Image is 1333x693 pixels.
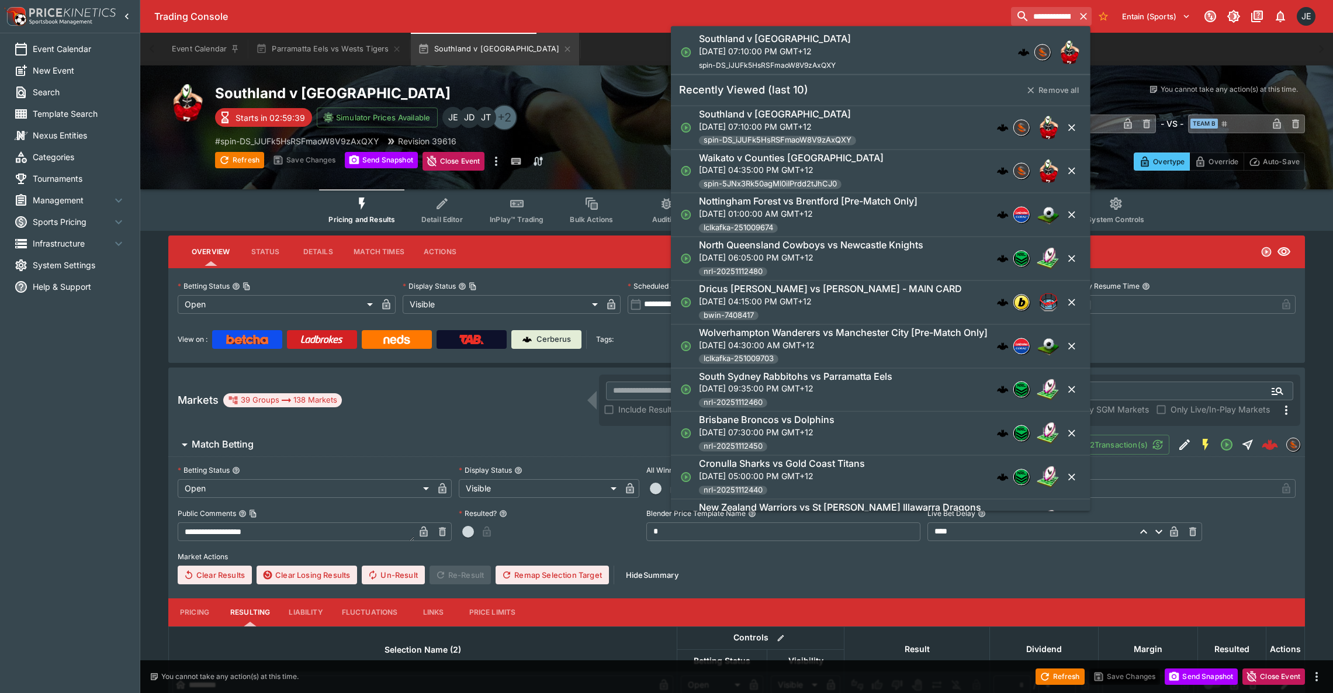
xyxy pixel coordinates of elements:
img: logo-cerberus.svg [997,471,1009,483]
div: cerberus [997,209,1009,221]
img: rugby_league.png [1037,509,1060,532]
p: [DATE] 07:30:00 PM GMT+12 [699,427,835,439]
img: logo-cerberus.svg [997,296,1009,308]
img: logo-cerberus.svg [997,384,1009,396]
span: nrl-20251112440 [699,484,767,496]
span: InPlay™ Trading [490,215,543,224]
img: soccer.png [1037,203,1060,227]
div: cerberus [997,165,1009,177]
th: Margin [1099,626,1198,671]
svg: Open [680,471,692,483]
button: Edit Detail [1174,434,1195,455]
div: +2 [491,105,517,130]
button: more [489,152,503,171]
img: logo-cerberus.svg [997,428,1009,439]
div: Start From [1134,153,1305,171]
button: Southland v [GEOGRAPHIC_DATA] [411,33,579,65]
span: Management [33,194,112,206]
div: James Edlin [1297,7,1315,26]
span: Pricing and Results [328,215,395,224]
span: Event Calendar [33,43,126,55]
button: Betting StatusCopy To Clipboard [232,282,240,290]
div: lclkafka [1013,207,1030,223]
th: Controls [677,626,844,649]
div: cerberus [997,296,1009,308]
div: nrl [1013,250,1030,266]
button: Simulator Prices Available [317,108,438,127]
img: nrl.png [1014,251,1029,266]
h6: Southland v [GEOGRAPHIC_DATA] [699,108,851,120]
p: [DATE] 04:35:00 PM GMT+12 [699,164,884,176]
div: bwin [1013,294,1030,310]
button: Clear Results [178,566,252,584]
span: Auditing [652,215,681,224]
span: Include Resulted Markets [618,403,716,415]
span: nrl-20251112450 [699,441,767,452]
span: Only Live/In-Play Markets [1171,403,1270,415]
button: Documentation [1247,6,1268,27]
button: Fluctuations [333,598,407,626]
img: sportingsolutions.jpeg [1014,120,1029,135]
button: Overview [182,238,239,266]
svg: Open [680,165,692,177]
span: Infrastructure [33,237,112,250]
button: Straight [1237,434,1258,455]
button: Copy To Clipboard [243,282,251,290]
button: Betting Status [232,466,240,474]
p: Display Status [459,465,512,475]
img: logo-cerberus.svg [997,165,1009,177]
button: Close Event [423,152,485,171]
button: HideSummary [619,566,685,584]
p: Copy To Clipboard [215,135,379,147]
th: Dividend [990,626,1099,671]
img: rugby_union.png [1037,160,1060,183]
th: Resulted [1198,626,1266,671]
img: nrl.png [1014,469,1029,484]
span: System Controls [1087,215,1144,224]
p: [DATE] 07:10:00 PM GMT+12 [699,120,856,133]
img: rugby_union.png [1037,116,1060,139]
p: You cannot take any action(s) at this time. [1161,84,1298,95]
svg: Open [680,296,692,308]
div: cerberus [997,340,1009,352]
img: Neds [383,335,410,344]
button: Toggle light/dark mode [1223,6,1244,27]
svg: Open [680,340,692,352]
span: nrl-20251112480 [699,266,767,278]
div: Trading Console [154,11,1006,23]
span: Only SGM Markets [1076,403,1149,415]
div: cerberus [997,122,1009,133]
img: Cerberus [522,335,532,344]
img: sportingsolutions [1287,438,1300,451]
div: Open [178,479,433,498]
span: System Settings [33,259,126,271]
span: Nexus Entities [33,129,126,141]
button: Resulting [221,598,279,626]
button: Details [292,238,344,266]
span: Search [33,86,126,98]
img: lclkafka.png [1014,338,1029,354]
a: 317e8b1d-0489-47de-8407-083b2fec10fd [1258,433,1282,456]
span: Help & Support [33,280,126,293]
div: cerberus [1018,46,1030,58]
p: Resulted? [459,508,497,518]
button: Open [1216,434,1237,455]
div: sportingsolutions [1013,163,1030,179]
svg: Open [1220,438,1234,452]
p: Live Bet Delay [927,508,975,518]
img: rugby_union.png [1058,40,1081,64]
button: Match Times [344,238,414,266]
img: logo-cerberus.svg [997,340,1009,352]
div: James Edlin [442,107,463,128]
label: Tags: [596,330,614,349]
div: nrl [1013,469,1030,485]
img: rugby_league.png [1037,465,1060,488]
img: sportingsolutions.jpeg [1014,164,1029,179]
button: Override [1189,153,1244,171]
th: Actions [1266,626,1305,671]
span: Categories [33,151,126,163]
h5: Recently Viewed (last 10) [679,83,808,96]
button: James Edlin [1293,4,1319,29]
img: sportingsolutions.jpeg [1035,44,1050,60]
div: 39 Groups 138 Markets [228,393,337,407]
